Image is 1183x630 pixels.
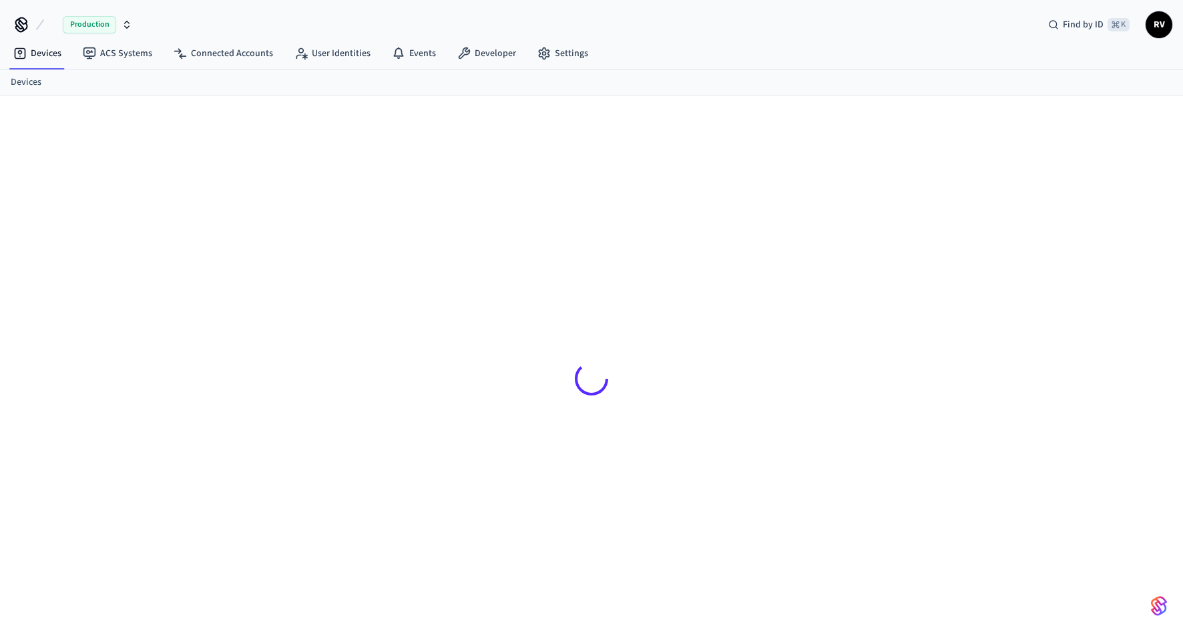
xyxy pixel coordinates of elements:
a: User Identities [284,41,381,65]
a: Events [381,41,447,65]
a: Devices [3,41,72,65]
span: ⌘ K [1108,18,1130,31]
a: Connected Accounts [163,41,284,65]
div: Find by ID⌘ K [1037,13,1140,37]
img: SeamLogoGradient.69752ec5.svg [1151,595,1167,617]
span: Find by ID [1063,18,1104,31]
a: Developer [447,41,527,65]
span: Production [63,16,116,33]
a: Settings [527,41,599,65]
a: ACS Systems [72,41,163,65]
span: RV [1147,13,1171,37]
a: Devices [11,75,41,90]
button: RV [1146,11,1172,38]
